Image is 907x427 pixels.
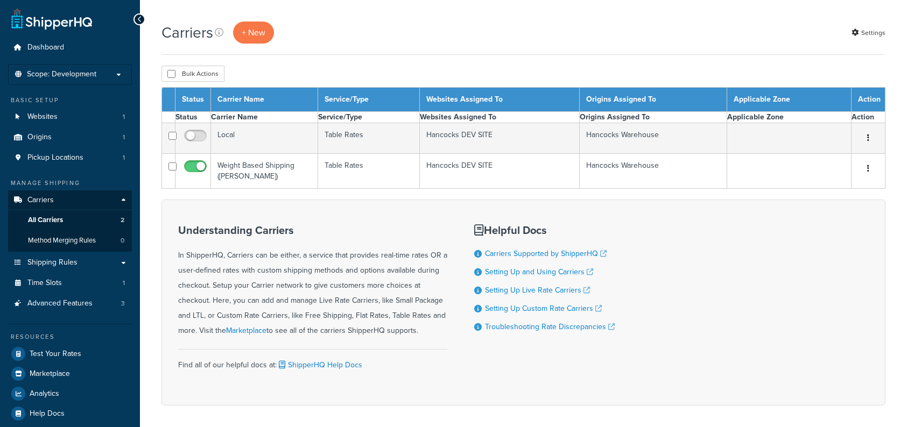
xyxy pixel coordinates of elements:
[485,284,590,296] a: Setting Up Live Rate Carriers
[579,88,727,112] th: Origins Assigned To
[8,364,132,383] a: Marketplace
[852,112,885,123] th: Action
[8,231,132,251] li: Method Merging Rules
[123,153,125,162] span: 1
[485,321,615,332] a: Troubleshooting Rate Discrepancies
[852,25,885,40] a: Settings
[27,258,78,267] span: Shipping Rules
[8,107,132,127] li: Websites
[420,112,579,123] th: Websites Assigned To
[8,148,132,168] a: Pickup Locations 1
[161,22,213,43] h1: Carriers
[27,153,83,162] span: Pickup Locations
[178,349,447,373] div: Find all of our helpful docs at:
[8,404,132,423] a: Help Docs
[178,224,447,236] h3: Understanding Carriers
[8,210,132,230] li: All Carriers
[420,88,579,112] th: Websites Assigned To
[161,66,224,82] button: Bulk Actions
[27,279,62,288] span: Time Slots
[8,273,132,293] li: Time Slots
[277,359,362,371] a: ShipperHQ Help Docs
[123,279,125,288] span: 1
[211,88,318,112] th: Carrier Name
[8,231,132,251] a: Method Merging Rules 0
[8,96,132,105] div: Basic Setup
[8,332,132,341] div: Resources
[233,22,274,44] a: + New
[318,123,420,154] td: Table Rates
[30,369,70,379] span: Marketplace
[485,303,602,314] a: Setting Up Custom Rate Carriers
[579,154,727,189] td: Hancocks Warehouse
[727,88,852,112] th: Applicable Zone
[8,148,132,168] li: Pickup Locations
[318,112,420,123] th: Service/Type
[11,8,92,30] a: ShipperHQ Home
[474,224,615,236] h3: Helpful Docs
[727,112,852,123] th: Applicable Zone
[27,112,58,122] span: Websites
[8,294,132,314] a: Advanced Features 3
[579,112,727,123] th: Origins Assigned To
[121,236,124,245] span: 0
[211,112,318,123] th: Carrier Name
[123,112,125,122] span: 1
[30,409,65,418] span: Help Docs
[175,112,211,123] th: Status
[485,248,607,259] a: Carriers Supported by ShipperHQ
[8,294,132,314] li: Advanced Features
[178,224,447,338] div: In ShipperHQ, Carriers can be either, a service that provides real-time rates OR a user-defined r...
[121,216,124,225] span: 2
[318,88,420,112] th: Service/Type
[27,299,93,308] span: Advanced Features
[30,350,81,359] span: Test Your Rates
[8,210,132,230] a: All Carriers 2
[226,325,266,336] a: Marketplace
[8,273,132,293] a: Time Slots 1
[8,253,132,273] a: Shipping Rules
[8,127,132,147] li: Origins
[121,299,125,308] span: 3
[27,70,96,79] span: Scope: Development
[318,154,420,189] td: Table Rates
[8,190,132,210] a: Carriers
[485,266,593,277] a: Setting Up and Using Carriers
[8,38,132,58] a: Dashboard
[852,88,885,112] th: Action
[8,179,132,188] div: Manage Shipping
[175,88,211,112] th: Status
[30,389,59,398] span: Analytics
[8,190,132,252] li: Carriers
[211,154,318,189] td: Weight Based Shipping ([PERSON_NAME])
[28,236,96,245] span: Method Merging Rules
[27,133,52,142] span: Origins
[8,107,132,127] a: Websites 1
[420,123,579,154] td: Hancocks DEV SITE
[8,384,132,403] a: Analytics
[27,196,54,205] span: Carriers
[420,154,579,189] td: Hancocks DEV SITE
[8,344,132,364] a: Test Your Rates
[28,216,63,225] span: All Carriers
[123,133,125,142] span: 1
[27,43,64,52] span: Dashboard
[211,123,318,154] td: Local
[579,123,727,154] td: Hancocks Warehouse
[8,127,132,147] a: Origins 1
